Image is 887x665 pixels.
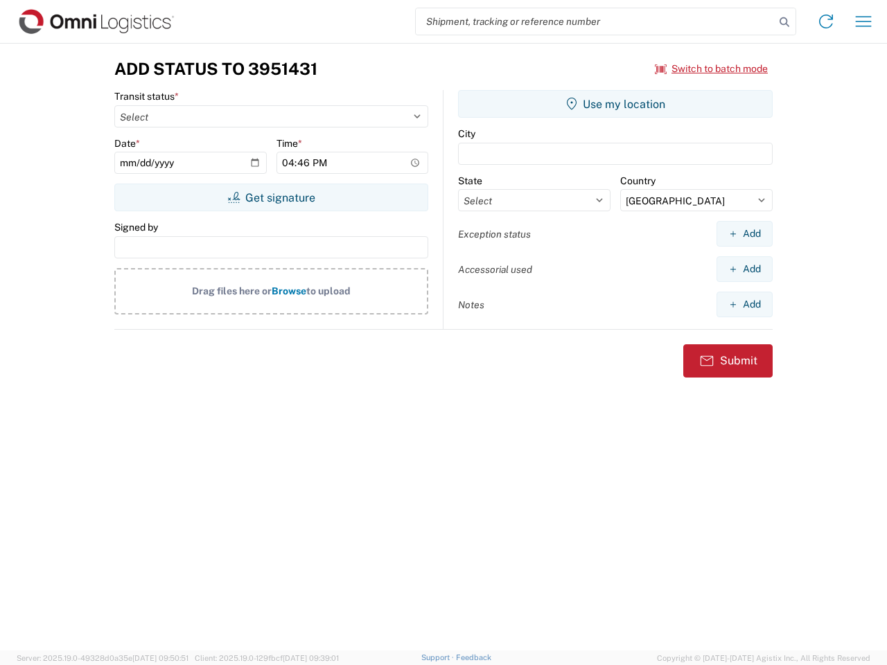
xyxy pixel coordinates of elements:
button: Submit [683,344,773,378]
span: [DATE] 09:50:51 [132,654,188,662]
span: Copyright © [DATE]-[DATE] Agistix Inc., All Rights Reserved [657,652,870,664]
span: [DATE] 09:39:01 [283,654,339,662]
span: Browse [272,285,306,296]
label: Notes [458,299,484,311]
label: Transit status [114,90,179,103]
span: Client: 2025.19.0-129fbcf [195,654,339,662]
label: Time [276,137,302,150]
input: Shipment, tracking or reference number [416,8,775,35]
a: Feedback [456,653,491,662]
a: Support [421,653,456,662]
button: Add [717,221,773,247]
label: Date [114,137,140,150]
label: Accessorial used [458,263,532,276]
h3: Add Status to 3951431 [114,59,317,79]
button: Switch to batch mode [655,57,768,80]
button: Add [717,256,773,282]
span: Server: 2025.19.0-49328d0a35e [17,654,188,662]
span: to upload [306,285,351,296]
label: State [458,175,482,187]
button: Get signature [114,184,428,211]
label: City [458,127,475,140]
button: Use my location [458,90,773,118]
span: Drag files here or [192,285,272,296]
label: Exception status [458,228,531,240]
button: Add [717,292,773,317]
label: Signed by [114,221,158,233]
label: Country [620,175,656,187]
